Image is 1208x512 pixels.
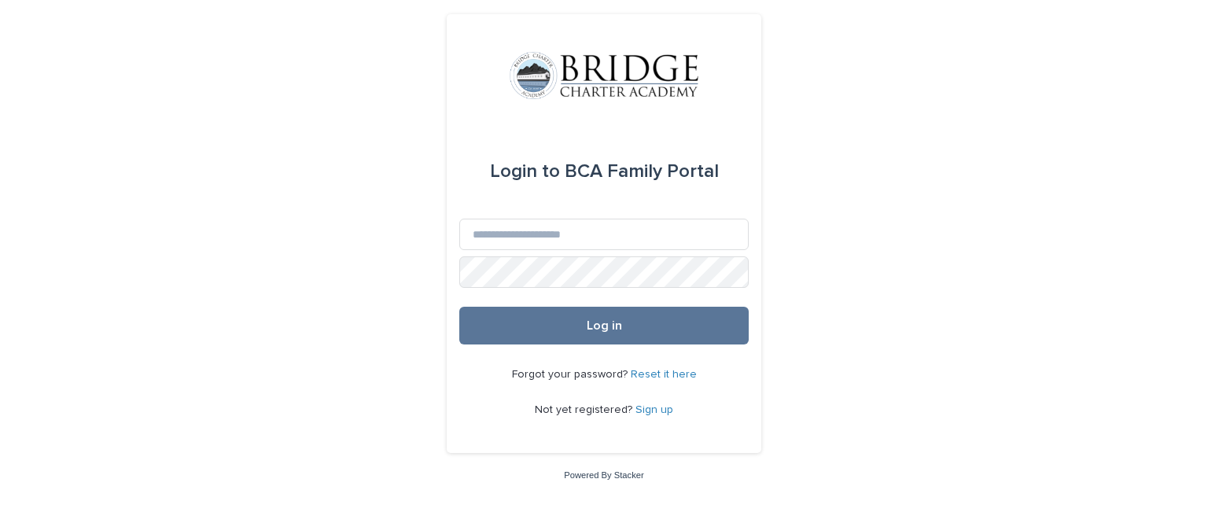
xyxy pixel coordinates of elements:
button: Log in [459,307,749,344]
a: Powered By Stacker [564,470,643,480]
span: Not yet registered? [535,404,635,415]
span: Log in [587,319,622,332]
span: Forgot your password? [512,369,631,380]
img: V1C1m3IdTEidaUdm9Hs0 [510,52,698,99]
div: BCA Family Portal [490,149,719,193]
span: Login to [490,162,560,181]
a: Sign up [635,404,673,415]
a: Reset it here [631,369,697,380]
